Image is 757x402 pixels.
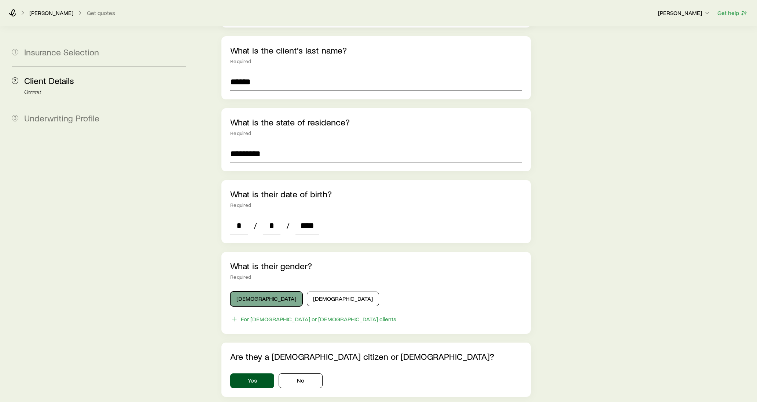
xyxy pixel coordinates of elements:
div: Required [230,274,522,280]
button: Get quotes [87,10,115,17]
span: Underwriting Profile [24,113,99,123]
button: [DEMOGRAPHIC_DATA] [230,292,302,306]
div: Required [230,130,522,136]
span: Client Details [24,75,74,86]
p: What is the state of residence? [230,117,522,127]
button: Get help [717,9,748,17]
span: 2 [12,77,18,84]
p: What is the client's last name? [230,45,522,55]
p: Are they a [DEMOGRAPHIC_DATA] citizen or [DEMOGRAPHIC_DATA]? [230,351,522,362]
p: What is their gender? [230,261,522,271]
div: For [DEMOGRAPHIC_DATA] or [DEMOGRAPHIC_DATA] clients [241,315,396,323]
button: No [279,373,323,388]
span: Insurance Selection [24,47,99,57]
p: Current [24,89,186,95]
div: Required [230,202,522,208]
span: / [251,220,260,231]
button: For [DEMOGRAPHIC_DATA] or [DEMOGRAPHIC_DATA] clients [230,315,397,324]
div: Required [230,58,522,64]
p: [PERSON_NAME] [29,9,73,17]
span: 3 [12,115,18,121]
button: Yes [230,373,274,388]
p: What is their date of birth? [230,189,522,199]
span: 1 [12,49,18,55]
button: [DEMOGRAPHIC_DATA] [307,292,379,306]
span: / [283,220,293,231]
p: [PERSON_NAME] [658,9,711,17]
button: [PERSON_NAME] [658,9,711,18]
